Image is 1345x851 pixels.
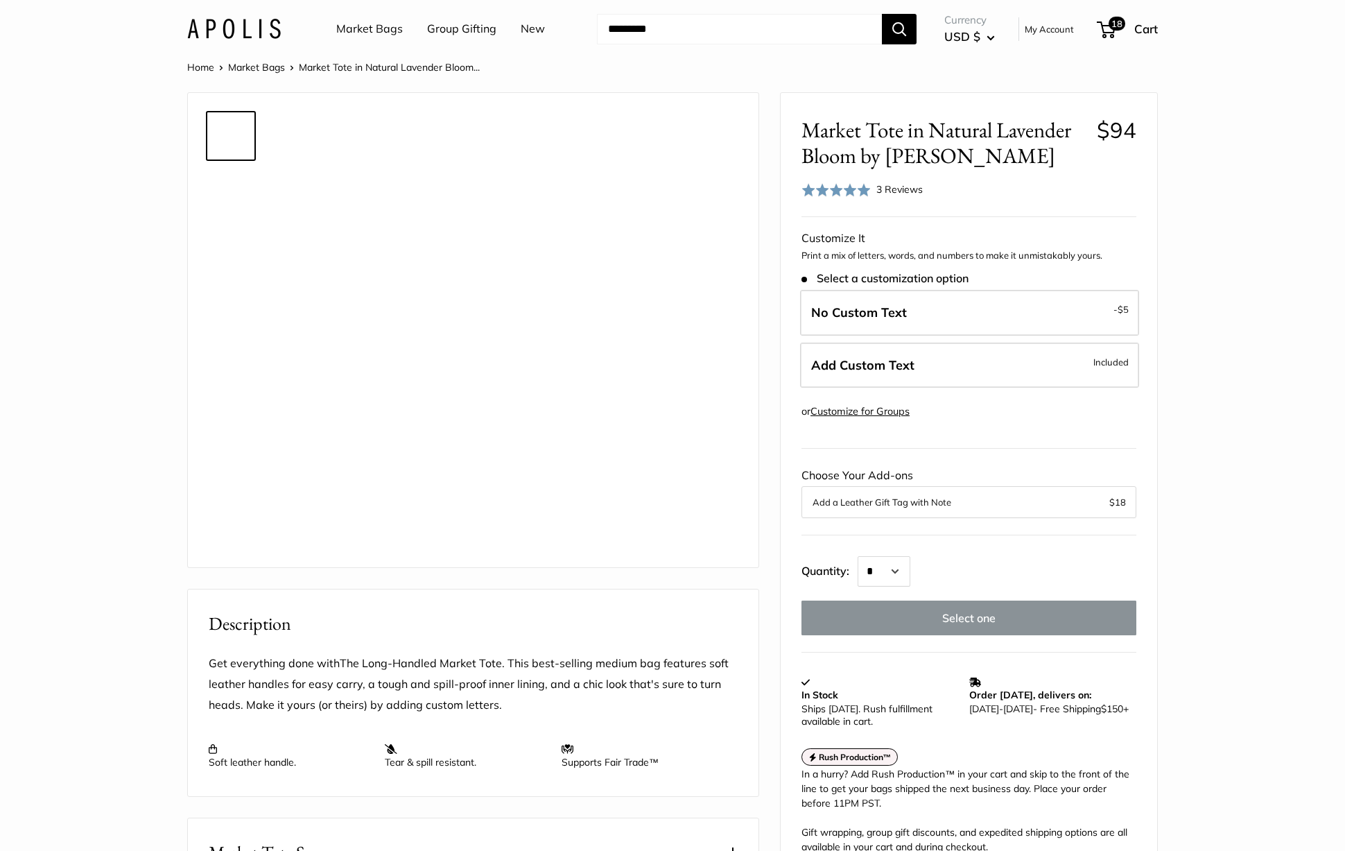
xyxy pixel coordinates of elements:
a: Market Tote in Natural Lavender Bloom by Amy Logsdon [206,166,256,216]
span: - [999,703,1003,715]
a: Market Tote in Natural Lavender Bloom by Amy Logsdon [206,333,256,383]
a: Market Tote in Natural Lavender Bloom by Amy Logsdon [206,388,256,438]
div: Customize It [801,228,1136,249]
span: 18 [1109,17,1125,31]
span: Currency [944,10,995,30]
a: Market Bags [336,19,403,40]
strong: In Stock [801,689,838,701]
a: Market Tote in Natural Lavender Bloom by Amy Logsdon [206,444,256,494]
button: Select one [801,601,1136,635]
span: - [1113,301,1129,318]
p: - Free Shipping + [969,703,1130,715]
a: Market Tote in Natural Lavender Bloom by Amy Logsdon [206,111,256,161]
a: Market Tote in Natural Lavender Bloom by Amy Logsdon [206,277,256,327]
a: Market Bags [228,61,285,74]
span: Market Tote in Natural Lavender Bloom... [299,61,480,74]
a: Customize for Groups [810,405,910,418]
div: Choose Your Add-ons [801,465,1136,518]
label: Add Custom Text [800,343,1139,388]
strong: Order [DATE], delivers on: [969,689,1091,701]
p: Supports Fair Trade™ [562,743,724,768]
a: Home [187,61,214,74]
a: New [521,19,545,40]
button: Search [882,14,917,44]
strong: Rush Production™ [819,752,892,762]
nav: Breadcrumb [187,58,480,76]
span: $5 [1118,304,1129,315]
img: Apolis [187,19,281,39]
p: Tear & spill resistant. [385,743,547,768]
span: Cart [1134,22,1158,36]
p: Ships [DATE]. Rush fulfillment available in cart. [801,703,962,728]
a: Market Tote in Natural Lavender Bloom by Amy Logsdon [206,499,256,549]
a: Group Gifting [427,19,496,40]
h2: Description [209,610,738,637]
span: [DATE] [969,703,999,715]
label: Quantity: [801,552,858,587]
p: Get everything done with The Long-Handled Market Tote. This best-selling medium bag features soft... [209,653,738,716]
span: Market Tote in Natural Lavender Bloom by [PERSON_NAME] [801,117,1086,169]
span: 3 Reviews [876,183,923,196]
span: $18 [1109,497,1126,508]
span: Add Custom Text [811,357,914,373]
a: My Account [1025,21,1074,37]
p: Soft leather handle. [209,743,371,768]
span: USD $ [944,29,980,44]
p: Print a mix of letters, words, and numbers to make it unmistakably yours. [801,249,1136,263]
div: or [801,402,910,421]
button: Add a Leather Gift Tag with Note [813,494,1125,510]
span: Included [1093,354,1129,370]
a: Market Tote in Natural Lavender Bloom by Amy Logsdon [206,222,256,272]
label: Leave Blank [800,290,1139,336]
span: No Custom Text [811,304,907,320]
span: $94 [1097,117,1136,144]
span: Select a customization option [801,272,969,285]
a: 18 Cart [1098,18,1158,40]
button: USD $ [944,26,995,48]
input: Search... [597,14,882,44]
span: [DATE] [1003,703,1033,715]
span: $150 [1101,703,1123,715]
